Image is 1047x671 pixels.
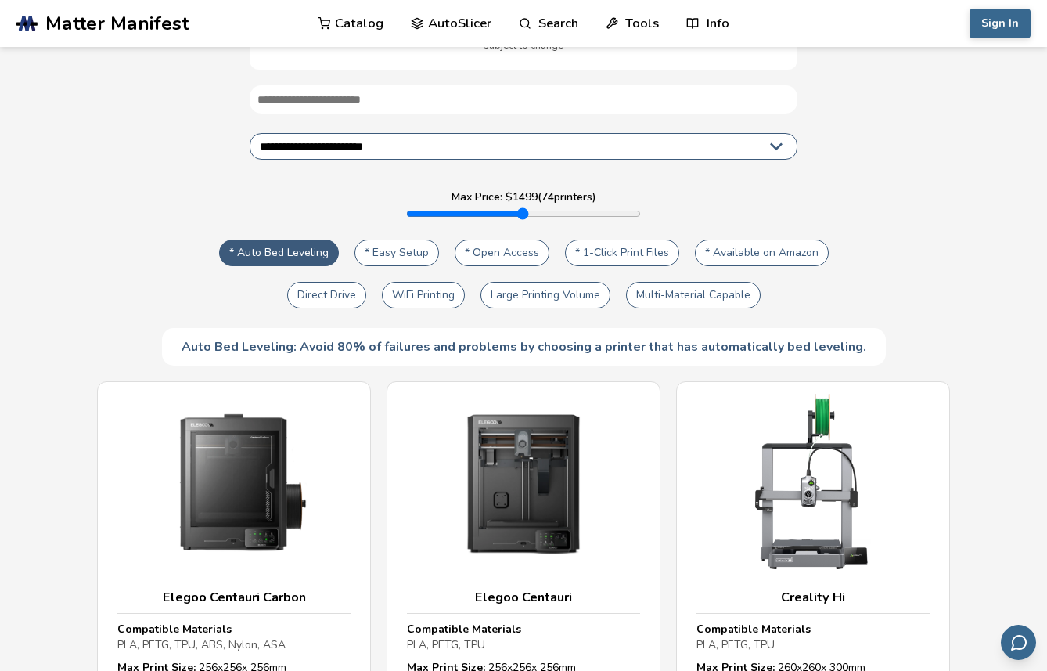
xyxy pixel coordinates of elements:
[117,637,286,652] span: PLA, PETG, TPU, ABS, Nylon, ASA
[407,637,485,652] span: PLA, PETG, TPU
[219,240,339,266] button: * Auto Bed Leveling
[452,191,596,204] label: Max Price: $ 1499 ( 74 printers)
[480,282,610,308] button: Large Printing Volume
[287,282,366,308] button: Direct Drive
[382,282,465,308] button: WiFi Printing
[626,282,761,308] button: Multi-Material Capable
[354,240,439,266] button: * Easy Setup
[696,590,930,605] h3: Creality Hi
[696,622,811,637] strong: Compatible Materials
[407,622,521,637] strong: Compatible Materials
[695,240,829,266] button: * Available on Amazon
[565,240,679,266] button: * 1-Click Print Files
[970,9,1031,38] button: Sign In
[1001,625,1036,660] button: Send feedback via email
[117,590,351,605] h3: Elegoo Centauri Carbon
[45,13,189,34] span: Matter Manifest
[117,622,232,637] strong: Compatible Materials
[407,590,640,605] h3: Elegoo Centauri
[162,328,886,366] div: Auto Bed Leveling: Avoid 80% of failures and problems by choosing a printer that has automaticall...
[455,240,549,266] button: * Open Access
[696,637,775,652] span: PLA, PETG, TPU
